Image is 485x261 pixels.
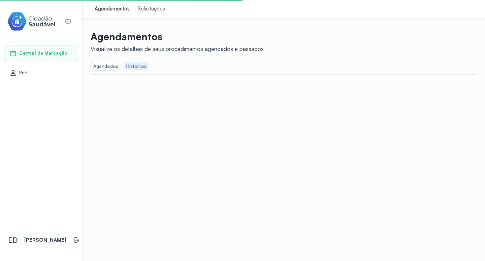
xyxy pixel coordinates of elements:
span: ED [8,236,18,244]
p: Agendamentos [91,30,264,43]
div: Agendados [93,63,118,69]
span: Perfil [19,70,30,76]
a: Central de Marcação [10,50,72,57]
div: Solicitações [138,6,165,12]
p: [PERSON_NAME] [24,237,66,243]
img: cidadao-saudavel-filled-logo.svg [7,11,56,32]
span: Central de Marcação [19,50,67,56]
div: Agendamentos [95,6,130,12]
div: Visualize os detalhes de seus procedimentos agendados e passados [91,45,264,52]
a: Perfil [10,70,72,76]
div: Histórico [126,63,146,69]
